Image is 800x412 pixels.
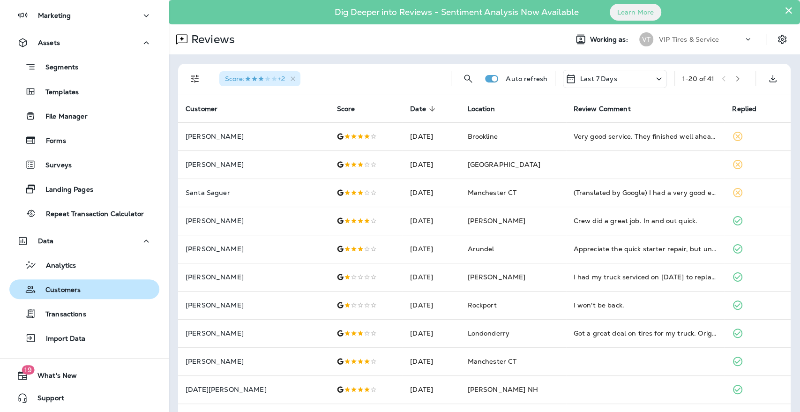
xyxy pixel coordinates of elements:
p: Forms [37,137,66,146]
td: [DATE] [403,150,460,179]
td: [DATE] [403,207,460,235]
span: Support [28,394,64,405]
p: Customers [36,286,81,295]
td: [DATE] [403,375,460,404]
button: Learn More [610,4,661,21]
button: Data [9,232,159,250]
span: Replied [732,105,769,113]
button: 19What's New [9,366,159,385]
span: [PERSON_NAME] [467,273,525,281]
p: Santa Saguer [186,189,321,196]
p: Surveys [36,161,72,170]
button: Assets [9,33,159,52]
p: File Manager [36,112,88,121]
td: [DATE] [403,179,460,207]
td: [DATE] [403,122,460,150]
button: Segments [9,57,159,77]
span: Review Comment [574,105,643,113]
div: Very good service. They finished well ahead of schedule. [574,132,718,141]
p: Analytics [37,262,76,270]
p: [PERSON_NAME] [186,358,321,365]
span: Date [410,105,438,113]
button: Customers [9,279,159,299]
p: [PERSON_NAME] [186,217,321,225]
span: What's New [28,372,77,383]
span: Replied [732,105,756,113]
p: [DATE][PERSON_NAME] [186,386,321,393]
button: Landing Pages [9,179,159,199]
button: Transactions [9,304,159,323]
span: Brookline [467,132,497,141]
td: [DATE] [403,235,460,263]
td: [DATE] [403,291,460,319]
button: Analytics [9,255,159,275]
span: Location [467,105,507,113]
button: Settings [774,31,791,48]
span: Londonderry [467,329,509,337]
span: Date [410,105,426,113]
button: Support [9,389,159,407]
p: Import Data [37,335,86,344]
div: Crew did a great job. In and out quick. [574,216,718,225]
p: Dig Deeper into Reviews - Sentiment Analysis Now Available [307,11,606,14]
button: Export as CSV [763,69,782,88]
div: VT [639,32,653,46]
p: Assets [38,39,60,46]
p: [PERSON_NAME] [186,273,321,281]
td: [DATE] [403,347,460,375]
p: Auto refresh [506,75,547,82]
button: Close [784,3,793,18]
button: Filters [186,69,204,88]
p: [PERSON_NAME] [186,301,321,309]
p: Last 7 Days [580,75,617,82]
div: Got a great deal on tires for my truck. Originally the wrong tires were ordered. The correct tire... [574,329,718,338]
span: Manchester CT [467,357,516,366]
p: [PERSON_NAME] [186,245,321,253]
span: 19 [22,365,34,375]
p: Templates [36,88,79,97]
td: [DATE] [403,263,460,291]
div: I had my truck serviced on June 20th to replace a failing A/C compressor. Only days after the ser... [574,272,718,282]
span: Customer [186,105,230,113]
button: Import Data [9,328,159,348]
span: Customer [186,105,217,113]
div: I won't be back. [574,300,718,310]
span: Manchester CT [467,188,516,197]
p: Landing Pages [36,186,93,195]
span: Location [467,105,494,113]
p: [PERSON_NAME] [186,330,321,337]
span: Score [336,105,355,113]
span: [PERSON_NAME] [467,217,525,225]
p: [PERSON_NAME] [186,161,321,168]
button: Surveys [9,155,159,174]
button: Marketing [9,6,159,25]
div: Appreciate the quick starter repair, but unfortunately they damaged a transmission line and didn’... [574,244,718,254]
p: Reviews [187,32,235,46]
span: Working as: [590,36,630,44]
div: 1 - 20 of 41 [682,75,714,82]
p: Data [38,237,54,245]
p: Segments [36,63,78,73]
button: Repeat Transaction Calculator [9,203,159,223]
td: [DATE] [403,319,460,347]
div: (Translated by Google) I had a very good experience, high-quality service, Miss Jenn Rivera, exce... [574,188,718,197]
p: VIP Tires & Service [659,36,719,43]
button: Search Reviews [459,69,478,88]
button: File Manager [9,106,159,126]
button: Forms [9,130,159,150]
p: Marketing [38,12,71,19]
p: Repeat Transaction Calculator [37,210,144,219]
button: Templates [9,82,159,101]
span: Rockport [467,301,496,309]
div: Score:3 Stars+2 [219,71,300,86]
p: [PERSON_NAME] [186,133,321,140]
span: [PERSON_NAME] NH [467,385,538,394]
p: Transactions [36,310,86,319]
span: Score [336,105,367,113]
span: Arundel [467,245,494,253]
span: [GEOGRAPHIC_DATA] [467,160,540,169]
span: Review Comment [574,105,631,113]
span: Score : +2 [225,75,285,83]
